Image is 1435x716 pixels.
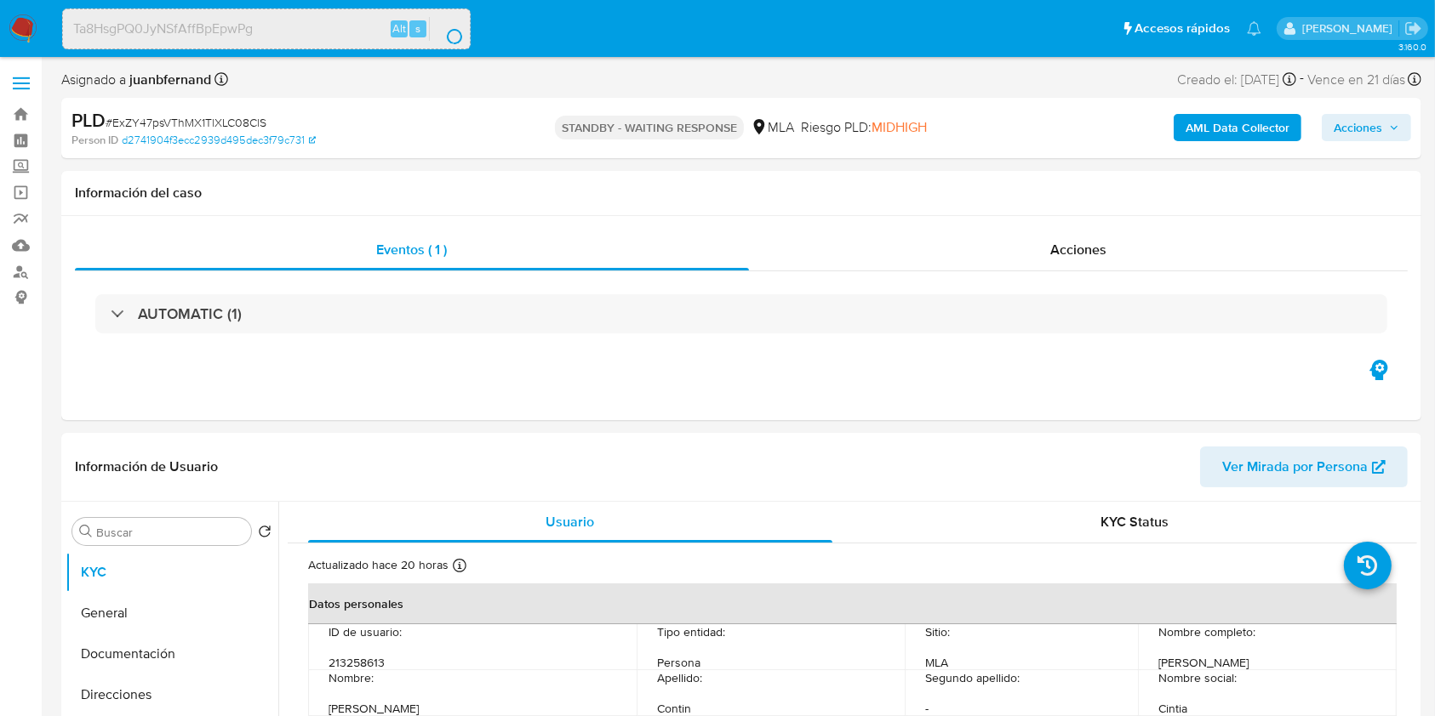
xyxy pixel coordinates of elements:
[258,525,272,543] button: Volver al orden por defecto
[122,133,316,148] a: d2741904f3ecc2939d495dec3f79c731
[329,637,402,652] p: ID de usuario :
[555,116,744,139] p: STANDBY - WAITING RESPONSE
[71,106,106,134] b: PLD
[79,525,93,538] button: Buscar
[975,678,978,693] p: -
[392,20,406,37] span: Alt
[1200,446,1408,487] button: Ver Mirada por Persona
[653,678,688,693] p: Contin
[1146,678,1224,693] p: Nombre social :
[1300,68,1304,91] span: -
[71,133,118,148] b: Person ID
[380,678,474,693] p: [PERSON_NAME]
[376,240,447,259] span: Eventos ( 1 )
[905,637,929,652] p: MLA
[1186,114,1289,141] b: AML Data Collector
[1146,637,1243,652] p: Nombre completo :
[1302,20,1398,37] p: juanbautista.fernandez@mercadolibre.com
[329,678,374,693] p: Nombre :
[1174,114,1301,141] button: AML Data Collector
[66,674,278,715] button: Direcciones
[676,637,721,652] p: Persona
[1322,114,1411,141] button: Acciones
[751,118,794,137] div: MLA
[873,637,898,652] p: Sitio :
[1249,637,1343,652] p: [PERSON_NAME]
[409,637,465,652] p: 213258613
[601,678,646,693] p: Apellido :
[415,20,420,37] span: s
[126,70,211,89] b: juanbfernand
[872,117,927,137] span: MIDHIGH
[95,294,1387,333] div: AUTOMATIC (1)
[66,552,278,593] button: KYC
[1404,20,1422,37] a: Salir
[96,525,244,540] input: Buscar
[75,185,1408,202] h1: Información del caso
[138,304,242,323] h3: AUTOMATIC (1)
[106,114,266,131] span: # ExZY47psVThMX1TlXLC08ClS
[75,458,218,475] h1: Información de Usuario
[63,18,470,40] input: Buscar usuario o caso...
[1050,240,1106,259] span: Acciones
[1177,68,1296,91] div: Creado el: [DATE]
[1135,20,1230,37] span: Accesos rápidos
[1334,114,1382,141] span: Acciones
[308,557,449,573] p: Actualizado hace 20 horas
[66,593,278,634] button: General
[801,118,927,137] span: Riesgo PLD:
[1222,446,1368,487] span: Ver Mirada por Persona
[873,678,968,693] p: Segundo apellido :
[308,583,1398,624] th: Datos personales
[1307,71,1405,89] span: Vence en 21 días
[1101,512,1169,531] span: KYC Status
[1231,678,1261,693] p: Cintia
[546,512,594,531] span: Usuario
[429,17,464,41] button: search-icon
[61,71,211,89] span: Asignado a
[601,637,669,652] p: Tipo entidad :
[1247,21,1261,36] a: Notificaciones
[66,634,278,674] button: Documentación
